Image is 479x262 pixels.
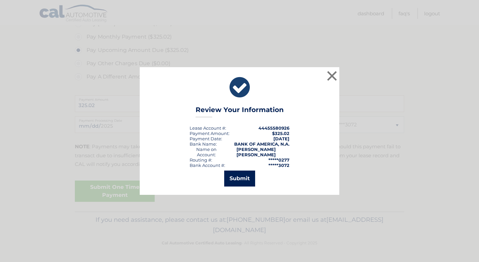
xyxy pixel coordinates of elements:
div: Lease Account #: [190,125,226,131]
div: Bank Name: [190,141,217,147]
strong: 44455580926 [258,125,289,131]
div: : [190,136,222,141]
button: Submit [224,171,255,187]
strong: BANK OF AMERICA, N.A. [234,141,289,147]
span: [DATE] [273,136,289,141]
div: Name on Account: [190,147,223,157]
span: $325.02 [272,131,289,136]
div: Payment Amount: [190,131,230,136]
div: Bank Account #: [190,163,225,168]
strong: [PERSON_NAME] [PERSON_NAME] [237,147,276,157]
h3: Review Your Information [196,106,284,117]
button: × [325,69,339,82]
span: Payment Date [190,136,221,141]
div: Routing #: [190,157,212,163]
